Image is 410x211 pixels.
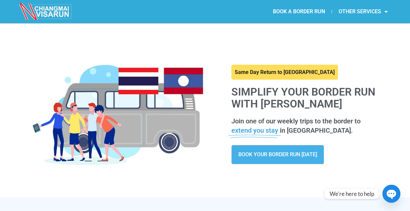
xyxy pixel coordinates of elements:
[231,145,324,164] a: BOOK YOUR BORDER RUN [DATE]
[231,117,361,125] span: Join one of our weekly trips to the border to
[238,152,317,157] span: BOOK YOUR BORDER RUN [DATE]
[280,126,353,134] span: in [GEOGRAPHIC_DATA].
[266,4,332,19] a: BOOK A BORDER RUN
[332,4,394,19] a: OTHER SERVICES
[231,86,384,109] h1: Simplify your border run with [PERSON_NAME]
[205,4,394,19] nav: Menu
